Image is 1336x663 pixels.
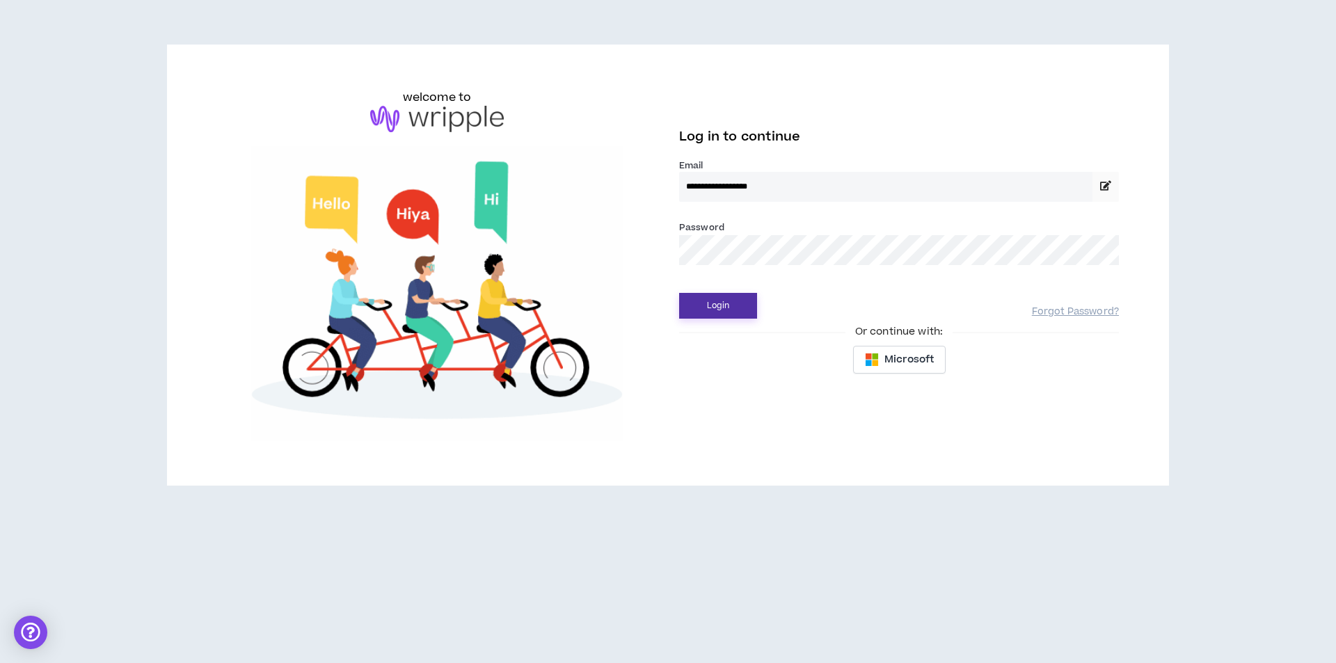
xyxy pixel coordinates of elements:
img: Welcome to Wripple [217,146,657,441]
span: Or continue with: [845,324,953,340]
div: Open Intercom Messenger [14,616,47,649]
label: Password [679,221,724,234]
a: Forgot Password? [1032,305,1119,319]
h6: welcome to [403,89,472,106]
button: Microsoft [853,346,946,374]
label: Email [679,159,1119,172]
span: Microsoft [884,352,934,367]
img: logo-brand.png [370,106,504,132]
button: Login [679,293,757,319]
span: Log in to continue [679,128,800,145]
